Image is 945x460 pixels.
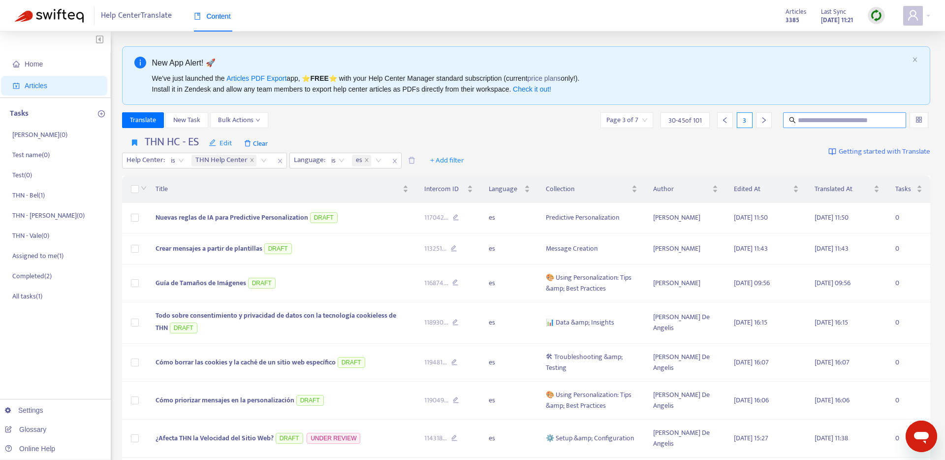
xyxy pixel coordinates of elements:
span: user [907,9,919,21]
button: + Add filter [423,153,472,168]
span: New Task [173,115,200,126]
span: + Add filter [430,155,464,166]
span: es [356,155,362,166]
th: Translated At [807,176,887,203]
button: New Task [165,112,208,128]
td: 0 [887,382,930,420]
span: down [141,185,147,191]
td: [PERSON_NAME] De Angelis [645,420,726,458]
span: DRAFT [276,433,303,444]
span: close [250,158,254,164]
div: 3 [737,112,753,128]
div: New App Alert! 🚀 [152,57,909,69]
span: Todo sobre consentimiento y privacidad de datos con la tecnología cookieless de THN [156,310,396,334]
span: Content [194,12,231,20]
p: THN - Bel ( 1 ) [12,190,45,200]
th: Author [645,176,726,203]
a: Check it out! [513,85,551,93]
span: Articles [786,6,806,17]
td: es [481,233,538,264]
span: [DATE] 11:50 [734,212,768,223]
span: es [352,155,371,166]
a: Settings [5,406,43,414]
span: Tasks [895,184,914,195]
strong: [DATE] 11:21 [821,15,853,26]
span: 119481 ... [424,357,447,368]
span: THN Help Center [191,155,256,166]
p: THN - [PERSON_NAME] ( 0 ) [12,210,85,221]
span: Cómo priorizar mensajes en la personalización [156,394,294,406]
a: Articles PDF Export [226,74,286,82]
img: image-link [828,148,836,156]
td: [PERSON_NAME] De Angelis [645,344,726,382]
span: book [194,13,201,20]
th: Intercom ID [416,176,481,203]
span: THN Help Center [195,155,248,166]
span: [DATE] 11:50 [815,212,849,223]
td: 0 [887,203,930,234]
td: es [481,382,538,420]
p: Completed ( 2 ) [12,271,52,281]
span: is [331,153,345,168]
td: es [481,264,538,302]
span: [DATE] 09:56 [815,277,850,289]
span: Help Center : [123,153,166,168]
span: Author [653,184,710,195]
td: es [481,420,538,458]
span: [DATE] 09:56 [734,277,770,289]
td: es [481,344,538,382]
button: Translate [122,112,164,128]
td: [PERSON_NAME] [645,233,726,264]
strong: 3385 [786,15,799,26]
span: Articles [25,82,47,90]
span: 113251 ... [424,243,446,254]
button: editEdit [201,135,240,151]
span: plus-circle [98,110,105,117]
span: down [255,118,260,123]
span: Crear mensajes a partir de plantillas [156,243,262,254]
td: 0 [887,344,930,382]
span: 119049 ... [424,395,448,406]
td: 📊 Data &amp; Insights [538,302,645,344]
a: Glossary [5,426,46,433]
span: DRAFT [264,243,292,254]
p: THN - Vale ( 0 ) [12,230,49,241]
span: Nuevas reglas de IA para Predictive Personalization [156,212,308,223]
td: Message Creation [538,233,645,264]
span: [DATE] 16:07 [815,357,850,368]
td: [PERSON_NAME] [645,203,726,234]
span: delete [408,157,415,164]
td: 0 [887,233,930,264]
span: DRAFT [170,323,197,333]
th: Language [481,176,538,203]
span: close [364,158,369,164]
span: Title [156,184,401,195]
th: Collection [538,176,645,203]
h4: THN HC - ES [145,135,199,149]
span: is [171,153,184,168]
td: 🎨 Using Personalization: Tips &amp; Best Practices [538,382,645,420]
span: account-book [13,82,20,89]
td: es [481,203,538,234]
span: close [388,155,401,167]
span: [DATE] 16:06 [734,394,769,406]
td: Predictive Personalization [538,203,645,234]
a: Getting started with Translate [828,135,930,168]
p: Test name ( 0 ) [12,150,50,160]
span: right [760,117,767,124]
div: We've just launched the app, ⭐ ⭐️ with your Help Center Manager standard subscription (current on... [152,73,909,95]
span: 118930 ... [424,317,448,328]
a: Online Help [5,445,55,453]
span: info-circle [134,57,146,68]
img: sync.dc5367851b00ba804db3.png [870,9,882,22]
span: 114318 ... [424,433,447,444]
span: DRAFT [310,212,338,223]
td: 0 [887,264,930,302]
td: [PERSON_NAME] De Angelis [645,302,726,344]
span: Edit [209,137,232,149]
span: Getting started with Translate [839,146,930,158]
span: Last Sync [821,6,846,17]
td: es [481,302,538,344]
span: [DATE] 16:06 [815,394,850,406]
span: Clear [239,135,273,151]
